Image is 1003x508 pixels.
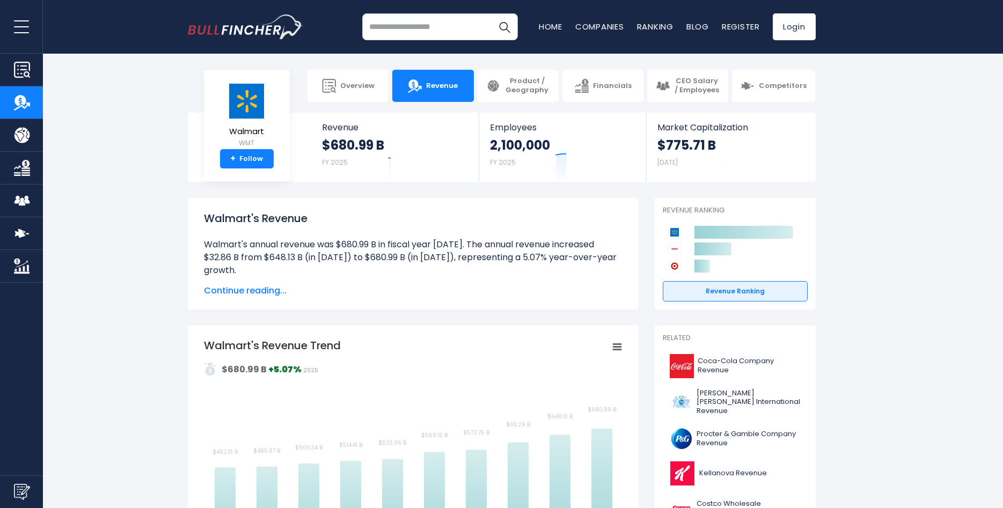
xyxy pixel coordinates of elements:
[204,363,217,376] img: addasd
[188,14,303,39] a: Go to homepage
[562,70,643,102] a: Financials
[204,284,623,297] span: Continue reading...
[657,137,716,153] strong: $775.71 B
[669,390,693,414] img: PM logo
[204,338,341,353] tspan: Walmart's Revenue Trend
[295,444,323,452] text: $500.34 B
[322,137,384,153] strong: $680.99 B
[213,448,238,456] text: $482.13 B
[490,122,635,132] span: Employees
[230,154,236,164] strong: +
[490,158,516,167] small: FY 2025
[588,406,616,414] text: $680.99 B
[339,441,362,449] text: $514.41 B
[268,363,302,376] strong: +5.07%
[668,242,681,255] img: Costco Wholesale Corporation competitors logo
[220,149,274,168] a: +Follow
[759,82,807,91] span: Competitors
[663,386,808,419] a: [PERSON_NAME] [PERSON_NAME] International Revenue
[668,226,681,239] img: Walmart competitors logo
[204,210,623,226] h1: Walmart's Revenue
[463,429,489,437] text: $572.75 B
[663,281,808,301] a: Revenue Ranking
[637,21,673,32] a: Ranking
[663,424,808,453] a: Procter & Gamble Company Revenue
[228,83,266,150] a: Walmart WMT
[663,334,808,343] p: Related
[669,461,696,485] img: K logo
[378,439,406,447] text: $523.96 B
[686,21,709,32] a: Blog
[674,77,720,95] span: CEO Salary / Employees
[340,82,375,91] span: Overview
[392,70,473,102] a: Revenue
[722,21,760,32] a: Register
[426,82,458,91] span: Revenue
[253,447,280,455] text: $485.87 B
[663,351,808,381] a: Coca-Cola Company Revenue
[647,113,814,182] a: Market Capitalization $775.71 B [DATE]
[504,77,550,95] span: Product / Geography
[732,70,815,102] a: Competitors
[490,137,550,153] strong: 2,100,000
[491,13,518,40] button: Search
[647,70,728,102] a: CEO Salary / Employees
[773,13,816,40] a: Login
[222,363,267,376] strong: $680.99 B
[657,122,803,132] span: Market Capitalization
[188,14,303,39] img: bullfincher logo
[575,21,624,32] a: Companies
[303,366,318,374] span: 2025
[322,122,468,132] span: Revenue
[204,238,623,277] li: Walmart's annual revenue was $680.99 B in fiscal year [DATE]. The annual revenue increased $32.86...
[669,354,694,378] img: KO logo
[228,138,266,148] small: WMT
[668,260,681,273] img: Target Corporation competitors logo
[228,127,266,136] span: Walmart
[421,431,448,439] text: $559.15 B
[663,206,808,215] p: Revenue Ranking
[593,82,632,91] span: Financials
[478,70,559,102] a: Product / Geography
[657,158,678,167] small: [DATE]
[547,413,573,421] text: $648.13 B
[308,70,389,102] a: Overview
[663,459,808,488] a: Kellanova Revenue
[311,113,479,182] a: Revenue $680.99 B FY 2025
[506,421,530,429] text: $611.29 B
[669,426,693,451] img: PG logo
[322,158,348,167] small: FY 2025
[479,113,646,182] a: Employees 2,100,000 FY 2025
[539,21,562,32] a: Home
